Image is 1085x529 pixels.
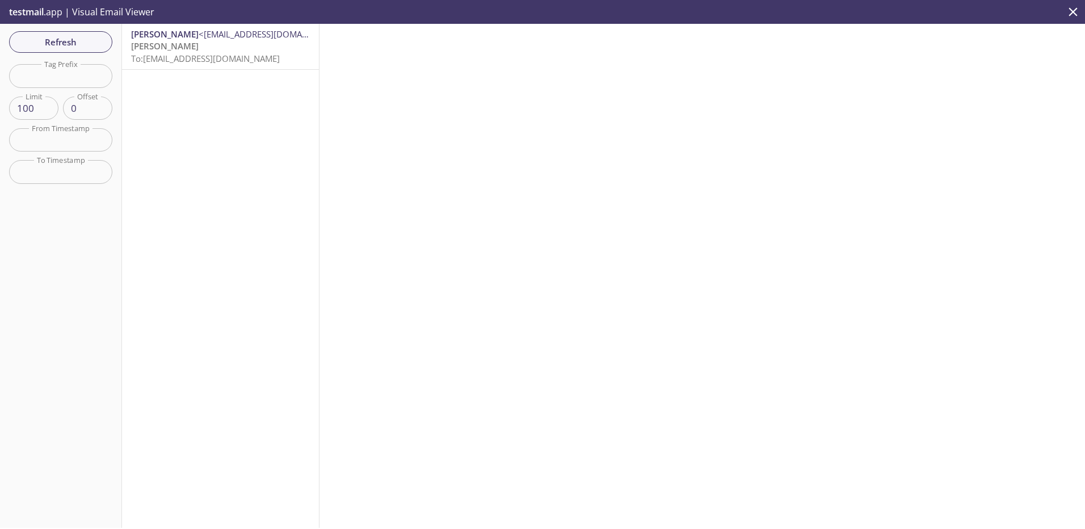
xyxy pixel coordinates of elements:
[199,28,346,40] span: <[EMAIL_ADDRESS][DOMAIN_NAME]>
[122,24,319,69] div: [PERSON_NAME]<[EMAIL_ADDRESS][DOMAIN_NAME]>[PERSON_NAME]To:[EMAIL_ADDRESS][DOMAIN_NAME]
[9,6,44,18] span: testmail
[18,35,103,49] span: Refresh
[131,53,280,64] span: To: [EMAIL_ADDRESS][DOMAIN_NAME]
[122,24,319,70] nav: emails
[9,31,112,53] button: Refresh
[131,28,199,40] span: [PERSON_NAME]
[131,40,199,52] span: [PERSON_NAME]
